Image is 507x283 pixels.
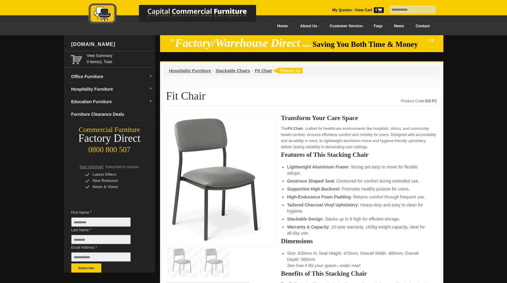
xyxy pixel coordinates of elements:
[87,53,153,64] span: 0 item(s), Total:
[281,238,437,244] h2: Dimensions
[287,164,431,176] li: : Strong yet easy to move for flexible setups.
[252,68,253,74] li: ›
[287,186,431,192] li: : Promotes healthy posture for users.
[69,70,155,83] a: Office Furnituredropdown
[72,3,286,25] img: Capital Commercial Furniture Logo
[332,8,352,12] a: My Quotes
[71,209,140,216] span: First Name *
[71,235,131,244] input: Last Name *
[85,184,143,190] div: News & Views
[287,178,431,184] li: : Contoured for comfort during extended use.
[287,202,358,207] strong: Tailored Charcoal Vinyl Upholstery
[287,194,351,199] strong: High-Endurance Foam Padding
[64,142,155,154] div: 0800 800 507
[149,74,153,78] img: dropdown
[281,115,437,121] h2: Transform Your Care Space
[410,19,435,33] a: Contact
[287,202,431,214] li: : Heavy-duty and easy to clean for hygiene.
[85,178,143,184] div: New Releases
[212,68,214,74] li: ›
[287,164,348,169] strong: Lightweight Aluminium Frame
[312,40,427,48] span: Saving You Both Time & Money
[354,8,383,12] a: View Cart0
[388,19,410,33] a: News
[64,126,155,134] div: Commercial Furniture
[428,37,434,49] em: "
[368,19,389,33] a: Faqs
[287,187,339,191] strong: Supportive High Backrest
[71,217,131,227] input: First Name *
[72,3,286,27] a: Capital Commercial Furniture Logo
[87,53,153,59] a: View Summary
[69,35,155,54] div: [DOMAIN_NAME]
[287,216,431,222] li: : Stacks up to 6 high for efficient storage.
[323,19,368,33] a: Customer Service
[69,108,155,121] a: Furniture Clearance Deals
[149,100,153,103] img: dropdown
[64,134,155,143] div: Factory Direct
[169,37,311,49] em: "Factory/Warehouse Direct ...
[281,126,437,150] p: The , crafted for healthcare environments like hospitals, clinics, and community health centres, ...
[255,68,272,73] a: Fit Chair
[355,8,384,12] strong: View Cart
[169,68,211,73] a: Hospitality Furniture
[170,118,261,241] img: Fit Chair with black aluminium frame and charcoal vinyl upholstery for healthcare seating
[288,126,303,131] strong: Fit Chair
[149,87,153,91] img: dropdown
[166,90,437,106] h1: Fit Chair
[69,96,155,108] a: Education Furnituredropdown
[281,270,437,277] h2: Benefits of This Stacking Chair
[287,263,360,268] em: See how it fits your space—order now!
[80,165,103,169] span: Stay Informed
[85,172,143,178] div: Latest Offers
[216,68,250,73] a: Stackable Chairs
[272,68,303,74] img: return to
[287,225,329,229] strong: Warranty & Capacity
[287,179,334,183] strong: Generous Shaped Seat
[71,252,131,262] input: Email Address *
[287,194,431,200] li: : Retains comfort through frequent use.
[287,217,322,221] strong: Stackable Design
[401,98,437,104] div: Product Code:
[71,227,140,233] span: Last Name *
[287,250,431,269] li: Size: 830mm H; Seat Height: 470mm; Overall Width: 480mm; Overall Depth: 560mm
[71,244,140,251] span: Email Address *
[69,83,155,96] a: Hospitality Furnituredropdown
[71,263,101,273] button: Subscribe
[287,224,431,236] li: : 10-year warranty, 160kg weight capacity, ideal for all-day use.
[425,99,437,103] strong: ED-FC
[374,7,384,13] span: 0
[105,165,140,169] span: Subscribe to receive:
[281,152,437,158] h2: Features of This Stacking Chair
[293,19,323,33] a: About Us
